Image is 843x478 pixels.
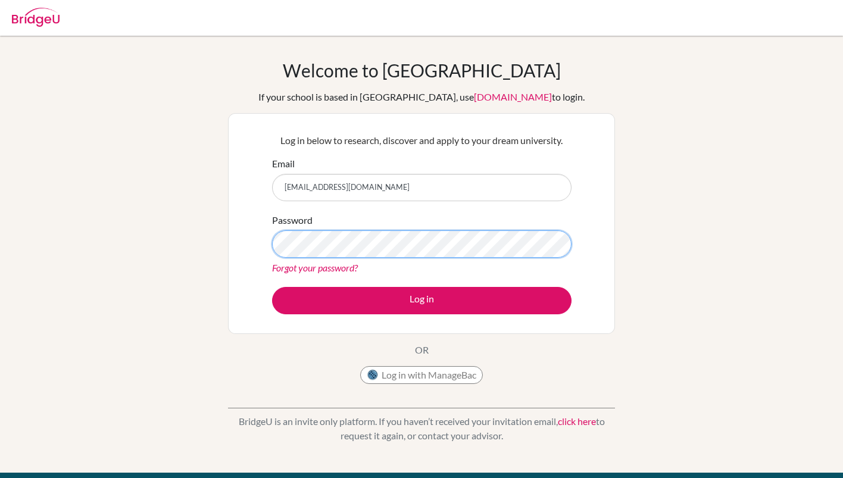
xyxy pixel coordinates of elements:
[360,366,483,384] button: Log in with ManageBac
[272,262,358,273] a: Forgot your password?
[228,414,615,443] p: BridgeU is an invite only platform. If you haven’t received your invitation email, to request it ...
[272,157,295,171] label: Email
[283,60,561,81] h1: Welcome to [GEOGRAPHIC_DATA]
[258,90,585,104] div: If your school is based in [GEOGRAPHIC_DATA], use to login.
[558,415,596,427] a: click here
[272,287,572,314] button: Log in
[474,91,552,102] a: [DOMAIN_NAME]
[272,213,313,227] label: Password
[12,8,60,27] img: Bridge-U
[272,133,572,148] p: Log in below to research, discover and apply to your dream university.
[415,343,429,357] p: OR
